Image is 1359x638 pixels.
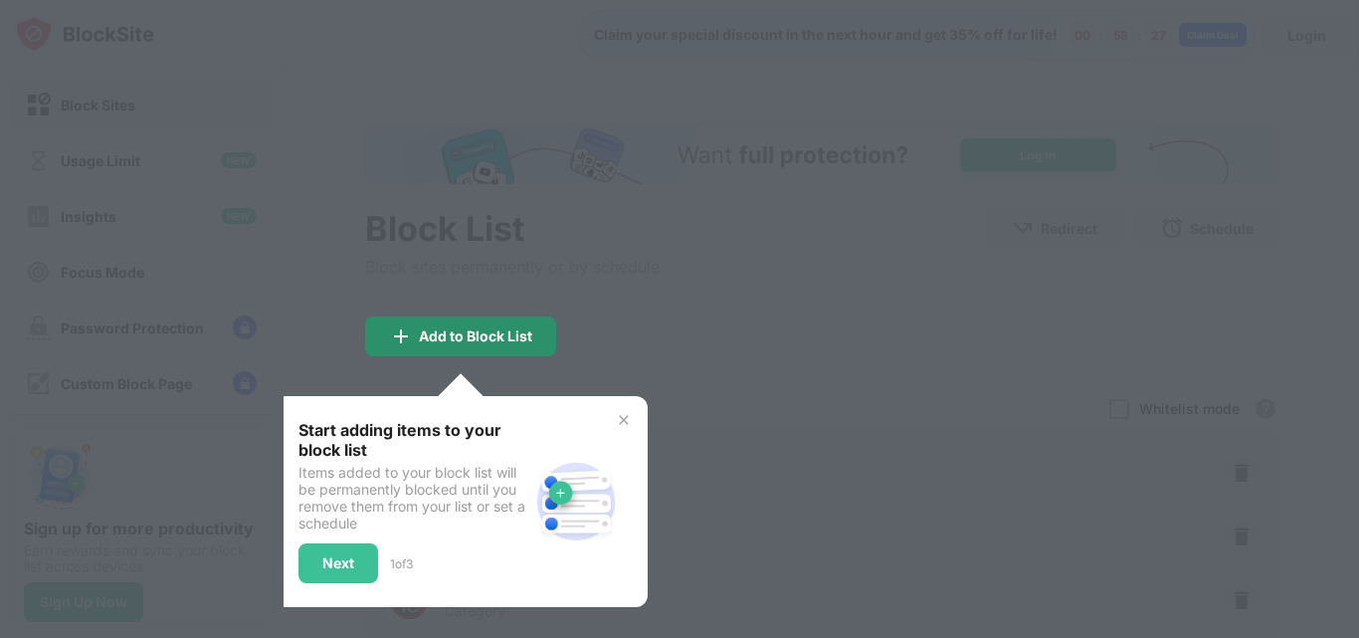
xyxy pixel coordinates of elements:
[528,454,624,549] img: block-site.svg
[298,464,528,532] div: Items added to your block list will be permanently blocked until you remove them from your list o...
[616,412,632,428] img: x-button.svg
[390,556,413,571] div: 1 of 3
[298,420,528,460] div: Start adding items to your block list
[322,555,354,571] div: Next
[419,328,532,344] div: Add to Block List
